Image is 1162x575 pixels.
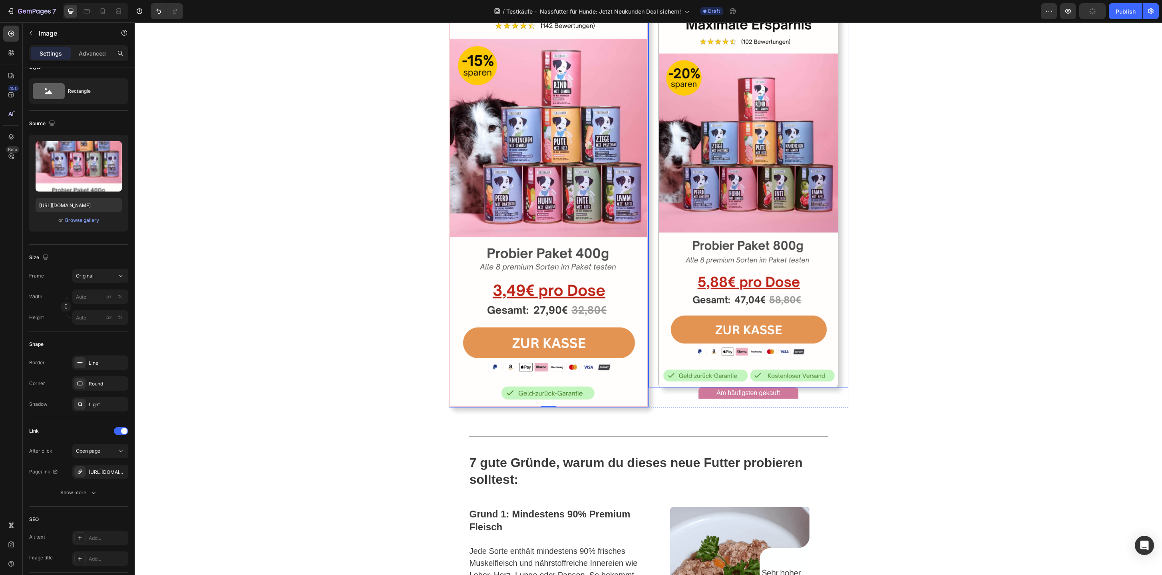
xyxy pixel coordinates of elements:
span: Testkäufe - Nassfutter für Hunde: Jetzt Neukunden Deal sichern! [506,7,681,16]
div: Source [29,118,57,129]
label: Frame [29,272,44,280]
input: px% [72,289,128,304]
div: Rectangle [68,82,117,100]
label: Height [29,314,44,321]
span: / [503,7,505,16]
button: Publish [1109,3,1142,19]
span: Open page [76,448,100,454]
div: px [106,293,112,300]
button: Original [72,269,128,283]
input: https://example.com/image.jpg [36,198,122,212]
span: or [58,216,63,225]
div: SEO [29,516,39,523]
input: px% [72,310,128,325]
span: Am häufigsten gekauft [582,367,645,374]
div: Light [89,401,126,408]
button: Browse gallery [65,216,99,224]
img: preview-image [36,141,122,192]
div: After click [29,447,52,455]
div: Beta [6,146,19,153]
div: Image title [29,554,53,561]
button: px [115,313,125,322]
div: Line [89,359,126,367]
div: Corner [29,380,45,387]
div: Browse gallery [65,217,99,224]
div: Shape [29,341,44,348]
div: Alt text [29,533,45,541]
div: Border [29,359,45,366]
span: Draft [708,8,720,15]
div: Add... [89,555,126,563]
strong: 7 gute Gründe, warum du dieses neue Futter probieren solltest: [335,433,668,464]
div: Show more [60,489,97,497]
p: Advanced [79,49,106,58]
div: Size [29,252,50,263]
label: Width [29,293,42,300]
iframe: Design area [135,22,1162,575]
div: [URL][DOMAIN_NAME] [89,469,126,476]
button: Show more [29,485,128,500]
p: Settings [40,49,62,58]
div: Publish [1116,7,1136,16]
div: Link [29,427,39,435]
button: % [104,292,114,301]
button: px [115,292,125,301]
button: Open page [72,444,128,458]
div: Open Intercom Messenger [1135,536,1154,555]
button: 7 [3,3,60,19]
button: % [104,313,114,322]
div: % [118,314,123,321]
div: Shadow [29,401,48,408]
div: Page/link [29,468,58,475]
p: 7 [52,6,56,16]
span: Original [76,272,94,280]
strong: Grund 1: Mindestens 90% Premium Fleisch [335,486,496,509]
div: % [118,293,123,300]
div: Add... [89,535,126,542]
div: px [106,314,112,321]
div: 450 [8,85,19,92]
div: Undo/Redo [151,3,183,19]
p: Image [39,28,107,38]
div: Round [89,380,126,387]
